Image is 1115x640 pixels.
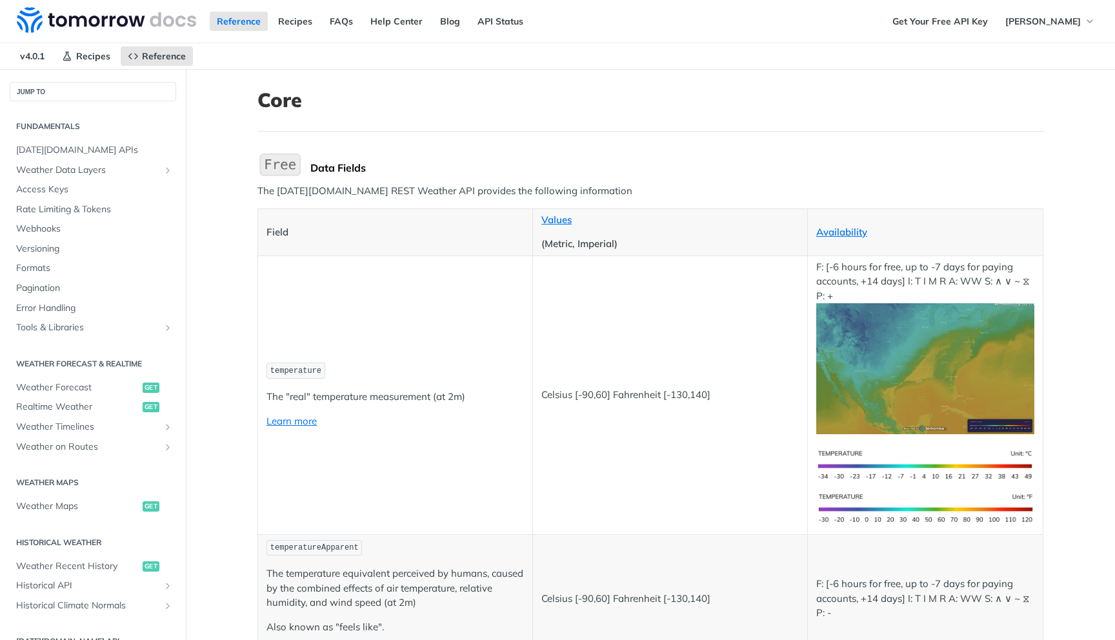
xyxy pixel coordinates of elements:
a: [DATE][DOMAIN_NAME] APIs [10,141,176,160]
a: Learn more [266,415,317,427]
span: Tools & Libraries [16,321,159,334]
p: Field [266,225,524,240]
span: Formats [16,262,173,275]
code: temperatureApparent [266,540,362,556]
span: Access Keys [16,183,173,196]
span: get [143,561,159,572]
a: Weather Forecastget [10,378,176,397]
a: Access Keys [10,180,176,199]
span: Realtime Weather [16,401,139,414]
a: Weather TimelinesShow subpages for Weather Timelines [10,417,176,437]
span: Versioning [16,243,173,255]
span: Weather Data Layers [16,164,159,177]
span: get [143,501,159,512]
span: Historical API [16,579,159,592]
a: Tools & LibrariesShow subpages for Tools & Libraries [10,318,176,337]
p: The temperature equivalent perceived by humans, caused by the combined effects of air temperature... [266,566,524,610]
a: Reference [210,12,268,31]
h1: Core [257,88,1043,112]
a: Historical Climate NormalsShow subpages for Historical Climate Normals [10,596,176,615]
div: Data Fields [310,161,1043,174]
span: Weather Timelines [16,421,159,434]
a: Help Center [363,12,430,31]
span: Weather on Routes [16,441,159,454]
a: Recipes [271,12,319,31]
a: Recipes [55,46,117,66]
a: Weather Mapsget [10,497,176,516]
button: Show subpages for Weather Timelines [163,422,173,432]
a: Get Your Free API Key [885,12,995,31]
span: Expand image [816,501,1034,514]
a: Weather on RoutesShow subpages for Weather on Routes [10,437,176,457]
button: Show subpages for Weather Data Layers [163,165,173,175]
span: [DATE][DOMAIN_NAME] APIs [16,144,173,157]
a: Historical APIShow subpages for Historical API [10,576,176,595]
span: get [143,402,159,412]
span: Expand image [816,362,1034,374]
button: JUMP TO [10,82,176,101]
span: Weather Recent History [16,560,139,573]
button: [PERSON_NAME] [998,12,1102,31]
a: Error Handling [10,299,176,318]
span: Webhooks [16,223,173,235]
span: get [143,383,159,393]
h2: Fundamentals [10,121,176,132]
button: Show subpages for Historical API [163,581,173,591]
button: Show subpages for Weather on Routes [163,442,173,452]
a: Versioning [10,239,176,259]
a: Reference [121,46,193,66]
h2: Historical Weather [10,537,176,548]
span: Pagination [16,282,173,295]
a: Realtime Weatherget [10,397,176,417]
a: Weather Data LayersShow subpages for Weather Data Layers [10,161,176,180]
p: The [DATE][DOMAIN_NAME] REST Weather API provides the following information [257,184,1043,199]
button: Show subpages for Historical Climate Normals [163,601,173,611]
span: Rate Limiting & Tokens [16,203,173,216]
span: Expand image [816,458,1034,470]
p: (Metric, Imperial) [541,237,799,252]
p: Also known as "feels like". [266,620,524,635]
a: FAQs [323,12,360,31]
span: v4.0.1 [13,46,52,66]
p: The "real" temperature measurement (at 2m) [266,390,524,405]
p: F: [-6 hours for free, up to -7 days for paying accounts, +14 days] I: T I M R A: WW S: ∧ ∨ ~ ⧖ P: - [816,577,1034,621]
span: Error Handling [16,302,173,315]
a: Weather Recent Historyget [10,557,176,576]
span: Weather Maps [16,500,139,513]
a: API Status [470,12,530,31]
span: Recipes [76,50,110,62]
span: Weather Forecast [16,381,139,394]
h2: Weather Forecast & realtime [10,358,176,370]
a: Pagination [10,279,176,298]
img: Tomorrow.io Weather API Docs [17,7,196,33]
p: Celsius [-90,60] Fahrenheit [-130,140] [541,388,799,403]
a: Values [541,214,572,226]
code: temperature [266,363,325,379]
a: Availability [816,226,867,238]
a: Blog [433,12,467,31]
a: Formats [10,259,176,278]
a: Rate Limiting & Tokens [10,200,176,219]
a: Webhooks [10,219,176,239]
button: Show subpages for Tools & Libraries [163,323,173,333]
span: Reference [142,50,186,62]
span: Historical Climate Normals [16,599,159,612]
p: Celsius [-90,60] Fahrenheit [-130,140] [541,592,799,606]
span: [PERSON_NAME] [1005,15,1081,27]
p: F: [-6 hours for free, up to -7 days for paying accounts, +14 days] I: T I M R A: WW S: ∧ ∨ ~ ⧖ P: + [816,260,1034,434]
h2: Weather Maps [10,477,176,488]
